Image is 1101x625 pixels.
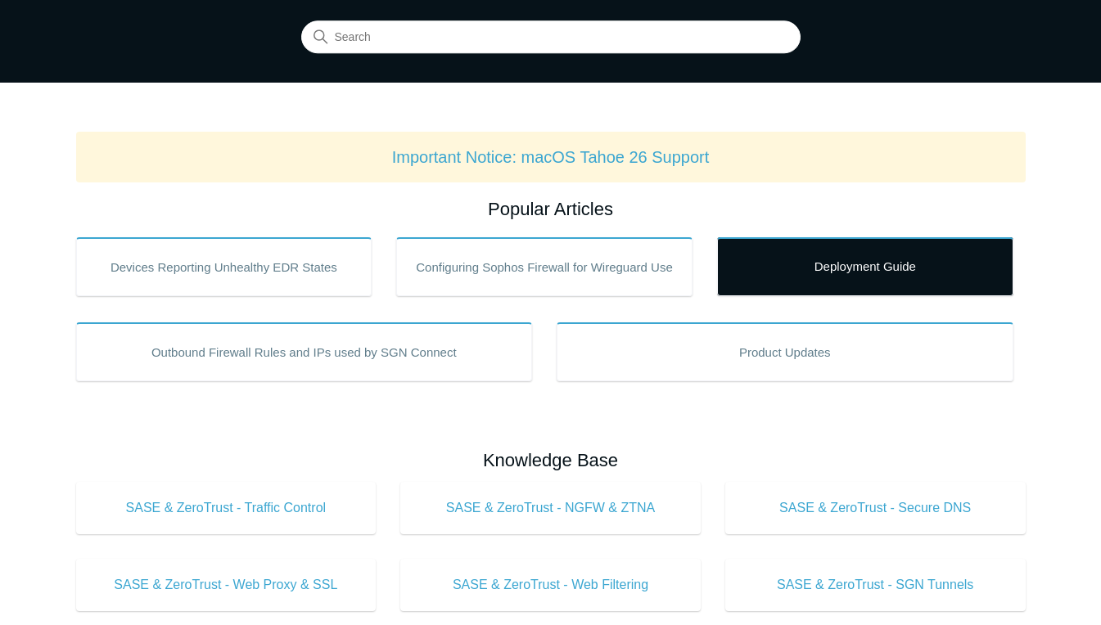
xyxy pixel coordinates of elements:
[301,21,801,54] input: Search
[425,575,676,595] span: SASE & ZeroTrust - Web Filtering
[717,237,1013,296] a: Deployment Guide
[425,498,676,518] span: SASE & ZeroTrust - NGFW & ZTNA
[725,559,1026,611] a: SASE & ZeroTrust - SGN Tunnels
[76,482,377,534] a: SASE & ZeroTrust - Traffic Control
[101,575,352,595] span: SASE & ZeroTrust - Web Proxy & SSL
[392,148,710,166] a: Important Notice: macOS Tahoe 26 Support
[400,482,701,534] a: SASE & ZeroTrust - NGFW & ZTNA
[101,498,352,518] span: SASE & ZeroTrust - Traffic Control
[76,447,1026,474] h2: Knowledge Base
[750,498,1001,518] span: SASE & ZeroTrust - Secure DNS
[725,482,1026,534] a: SASE & ZeroTrust - Secure DNS
[76,322,533,381] a: Outbound Firewall Rules and IPs used by SGN Connect
[76,559,377,611] a: SASE & ZeroTrust - Web Proxy & SSL
[557,322,1013,381] a: Product Updates
[76,196,1026,223] h2: Popular Articles
[76,237,372,296] a: Devices Reporting Unhealthy EDR States
[396,237,693,296] a: Configuring Sophos Firewall for Wireguard Use
[400,559,701,611] a: SASE & ZeroTrust - Web Filtering
[750,575,1001,595] span: SASE & ZeroTrust - SGN Tunnels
